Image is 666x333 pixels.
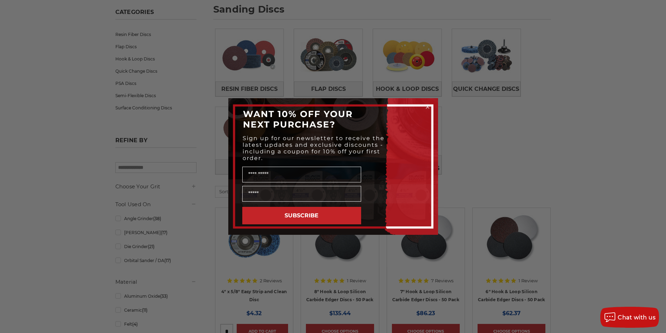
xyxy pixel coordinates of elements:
[424,103,431,110] button: Close dialog
[243,109,353,130] span: WANT 10% OFF YOUR NEXT PURCHASE?
[618,314,656,321] span: Chat with us
[243,135,385,161] span: Sign up for our newsletter to receive the latest updates and exclusive discounts - including a co...
[242,186,361,202] input: Email
[600,307,659,328] button: Chat with us
[242,207,361,224] button: SUBSCRIBE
